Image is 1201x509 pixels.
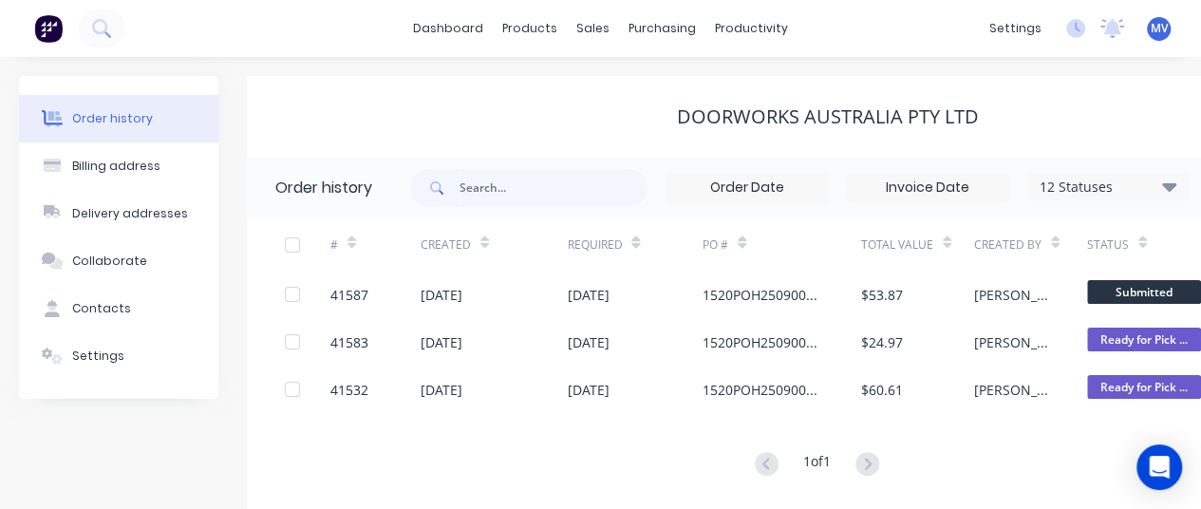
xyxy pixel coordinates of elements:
div: 41532 [330,380,368,400]
div: 1520POH250900060 [703,332,823,352]
div: Total Value [861,236,933,254]
div: [DATE] [421,332,462,352]
div: Collaborate [72,253,147,270]
div: Created By [974,236,1041,254]
div: # [330,218,421,271]
div: [PERSON_NAME] [974,380,1049,400]
div: Required [567,218,703,271]
a: dashboard [403,14,493,43]
button: Delivery addresses [19,190,218,237]
div: sales [567,14,619,43]
div: $24.97 [861,332,903,352]
div: Created [421,236,471,254]
div: 1520POH250900061 [703,285,823,305]
div: $60.61 [861,380,903,400]
div: Order history [275,177,372,199]
div: [DATE] [421,285,462,305]
div: 41583 [330,332,368,352]
span: MV [1151,20,1168,37]
div: Created [421,218,568,271]
div: products [493,14,567,43]
div: [DATE] [421,380,462,400]
div: Doorworks Australia Pty Ltd [677,105,979,128]
div: purchasing [619,14,705,43]
div: [DATE] [567,285,609,305]
div: Status [1087,236,1129,254]
div: # [330,236,338,254]
div: Total Value [861,218,974,271]
input: Order Date [667,174,827,202]
div: 1 of 1 [803,451,831,479]
div: Billing address [72,158,160,175]
div: Delivery addresses [72,205,188,222]
div: Contacts [72,300,131,317]
span: Ready for Pick ... [1087,375,1201,399]
button: Settings [19,332,218,380]
div: 1520POH250900037 [703,380,823,400]
div: PO # [703,236,728,254]
div: settings [980,14,1051,43]
div: 12 Statuses [1028,177,1188,198]
div: PO # [703,218,861,271]
div: productivity [705,14,798,43]
div: [PERSON_NAME] [974,332,1049,352]
div: Settings [72,348,124,365]
span: Ready for Pick ... [1087,328,1201,351]
div: Created By [974,218,1087,271]
div: Open Intercom Messenger [1136,444,1182,490]
button: Collaborate [19,237,218,285]
button: Billing address [19,142,218,190]
div: [DATE] [567,380,609,400]
div: Order history [72,110,153,127]
div: 41587 [330,285,368,305]
div: [DATE] [567,332,609,352]
div: [PERSON_NAME] [974,285,1049,305]
input: Search... [460,169,647,207]
span: Submitted [1087,280,1201,304]
div: $53.87 [861,285,903,305]
input: Invoice Date [848,174,1007,202]
button: Contacts [19,285,218,332]
img: Factory [34,14,63,43]
div: Required [567,236,622,254]
button: Order history [19,95,218,142]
